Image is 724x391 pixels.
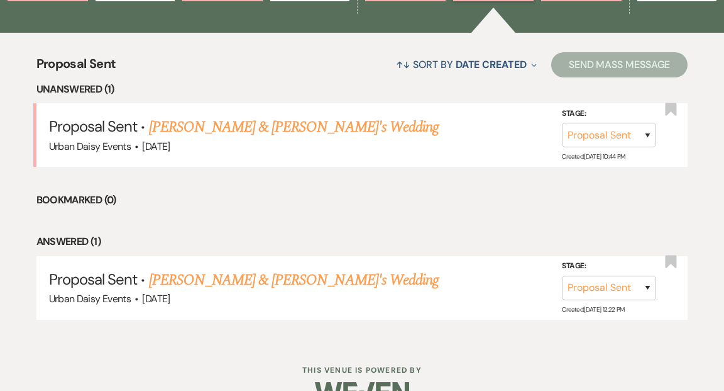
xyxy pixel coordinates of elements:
span: Urban Daisy Events [49,292,131,305]
span: Created: [DATE] 10:44 PM [562,152,625,161]
li: Unanswered (1) [36,81,688,98]
li: Bookmarked (0) [36,192,688,208]
li: Answered (1) [36,234,688,250]
span: Created: [DATE] 12:22 PM [562,305,624,314]
span: [DATE] [142,140,170,153]
span: Urban Daisy Events [49,140,131,153]
span: Date Created [456,58,527,71]
label: Stage: [562,107,656,121]
button: Send Mass Message [551,52,688,77]
span: [DATE] [142,292,170,305]
a: [PERSON_NAME] & [PERSON_NAME]'s Wedding [149,269,439,292]
button: Sort By Date Created [391,48,542,81]
span: Proposal Sent [36,54,116,81]
a: [PERSON_NAME] & [PERSON_NAME]'s Wedding [149,116,439,139]
label: Stage: [562,259,656,273]
span: Proposal Sent [49,269,138,289]
span: Proposal Sent [49,116,138,136]
span: ↑↓ [396,58,411,71]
